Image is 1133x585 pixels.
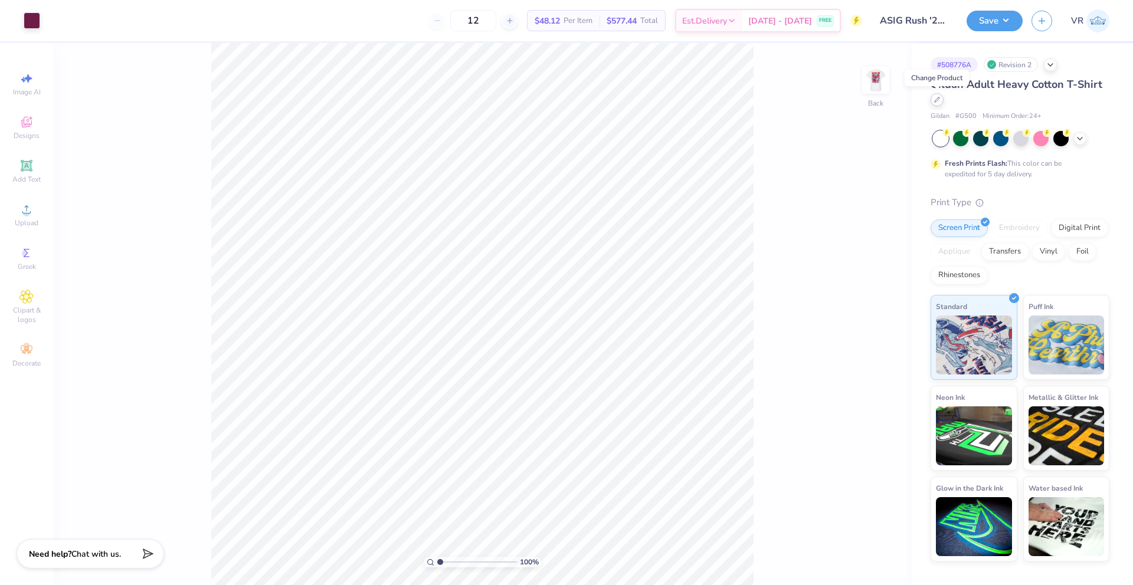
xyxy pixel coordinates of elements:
[535,15,560,27] span: $48.12
[819,17,831,25] span: FREE
[931,267,988,284] div: Rhinestones
[984,57,1038,72] div: Revision 2
[71,548,121,560] span: Chat with us.
[936,406,1012,465] img: Neon Ink
[748,15,812,27] span: [DATE] - [DATE]
[991,219,1047,237] div: Embroidery
[1029,300,1053,313] span: Puff Ink
[945,159,1007,168] strong: Fresh Prints Flash:
[640,15,658,27] span: Total
[931,77,1102,91] span: Gildan Adult Heavy Cotton T-Shirt
[12,175,41,184] span: Add Text
[1029,482,1083,494] span: Water based Ink
[1029,406,1105,465] img: Metallic & Glitter Ink
[931,219,988,237] div: Screen Print
[936,497,1012,556] img: Glow in the Dark Ink
[29,548,71,560] strong: Need help?
[955,111,977,121] span: # G500
[931,57,978,72] div: # 508776A
[1071,9,1109,32] a: VR
[607,15,637,27] span: $577.44
[931,243,978,261] div: Applique
[18,262,36,271] span: Greek
[1051,219,1108,237] div: Digital Print
[1071,14,1083,28] span: VR
[864,68,888,92] img: Back
[981,243,1029,261] div: Transfers
[1029,391,1098,403] span: Metallic & Glitter Ink
[931,196,1109,209] div: Print Type
[868,98,883,109] div: Back
[936,391,965,403] span: Neon Ink
[905,70,969,86] div: Change Product
[1032,243,1065,261] div: Vinyl
[983,111,1042,121] span: Minimum Order: 24 +
[1069,243,1096,261] div: Foil
[1086,9,1109,32] img: Vincent Roxas
[936,315,1012,374] img: Standard
[1029,497,1105,556] img: Water based Ink
[682,15,727,27] span: Est. Delivery
[967,11,1023,31] button: Save
[564,15,592,27] span: Per Item
[520,557,539,567] span: 100 %
[12,359,41,368] span: Decorate
[6,305,47,324] span: Clipart & logos
[936,300,967,313] span: Standard
[450,10,496,31] input: – –
[945,158,1090,179] div: This color can be expedited for 5 day delivery.
[936,482,1003,494] span: Glow in the Dark Ink
[931,111,949,121] span: Gildan
[14,131,40,140] span: Designs
[871,9,958,32] input: Untitled Design
[15,218,38,228] span: Upload
[13,87,41,97] span: Image AI
[1029,315,1105,374] img: Puff Ink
